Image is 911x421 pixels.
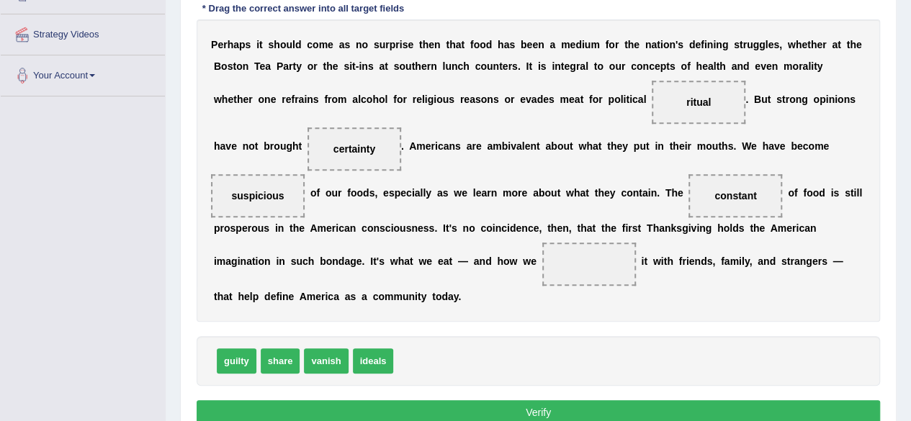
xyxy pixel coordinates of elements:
b: s [394,60,400,72]
b: s [512,60,518,72]
b: - [356,60,359,72]
b: g [759,39,766,50]
b: r [413,94,416,105]
b: o [681,60,687,72]
b: h [372,94,379,105]
b: m [338,94,346,105]
b: t [807,39,811,50]
b: P [211,39,217,50]
b: r [427,60,431,72]
b: o [331,94,338,105]
b: i [713,39,716,50]
b: a [220,140,225,152]
b: h [498,39,504,50]
b: i [434,94,436,105]
b: m [561,39,570,50]
b: h [811,39,817,50]
b: p [390,39,396,50]
b: d [689,39,696,50]
b: e [702,60,708,72]
b: . [745,94,748,105]
b: v [225,140,231,152]
b: h [423,39,429,50]
b: i [704,39,707,50]
b: e [228,94,233,105]
b: e [333,60,338,72]
b: s [509,39,515,50]
b: n [795,94,802,105]
b: o [609,39,615,50]
b: t [323,60,326,72]
b: a [265,60,271,72]
b: l [442,60,445,72]
b: o [614,94,621,105]
b: s [475,94,481,105]
b: e [802,39,807,50]
b: h [463,60,470,72]
b: t [385,60,388,72]
b: e [259,60,265,72]
b: o [397,94,403,105]
b: i [256,39,259,50]
b: n [716,39,722,50]
b: a [651,39,657,50]
b: l [643,94,646,105]
b: T [254,60,260,72]
b: f [393,94,397,105]
b: e [520,94,526,105]
b: y [817,60,823,72]
b: n [645,39,652,50]
b: h [237,94,243,105]
b: s [449,94,454,105]
b: c [475,60,481,72]
b: l [422,94,425,105]
b: r [295,94,298,105]
b: l [713,60,716,72]
b: i [660,39,663,50]
b: r [785,94,789,105]
b: a [802,60,808,72]
b: t [352,60,356,72]
b: h [449,39,456,50]
a: Strategy Videos [1,14,165,50]
b: p [608,94,614,105]
b: h [850,39,856,50]
b: e [503,60,508,72]
b: i [349,60,352,72]
b: r [223,39,227,50]
b: a [352,94,358,105]
b: e [569,94,575,105]
b: s [541,60,547,72]
b: o [609,60,616,72]
b: n [307,94,313,105]
b: u [615,60,621,72]
b: r [742,39,746,50]
b: g [722,39,729,50]
b: t [419,39,423,50]
b: a [531,94,537,105]
b: n [669,39,676,50]
b: l [766,39,768,50]
b: e [286,94,292,105]
b: t [782,94,786,105]
b: , [779,39,782,50]
b: r [511,94,514,105]
b: t [446,39,449,50]
b: c [307,39,313,50]
b: r [598,94,602,105]
b: o [481,94,488,105]
b: i [359,60,362,72]
b: n [243,60,249,72]
b: o [473,39,480,50]
b: p [820,94,826,105]
b: t [594,60,598,72]
b: g [570,60,576,72]
b: e [570,39,575,50]
b: f [605,39,609,50]
b: s [313,94,319,105]
b: s [403,39,408,50]
b: t [657,39,660,50]
b: u [380,39,386,50]
b: l [585,60,588,72]
b: o [813,94,820,105]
